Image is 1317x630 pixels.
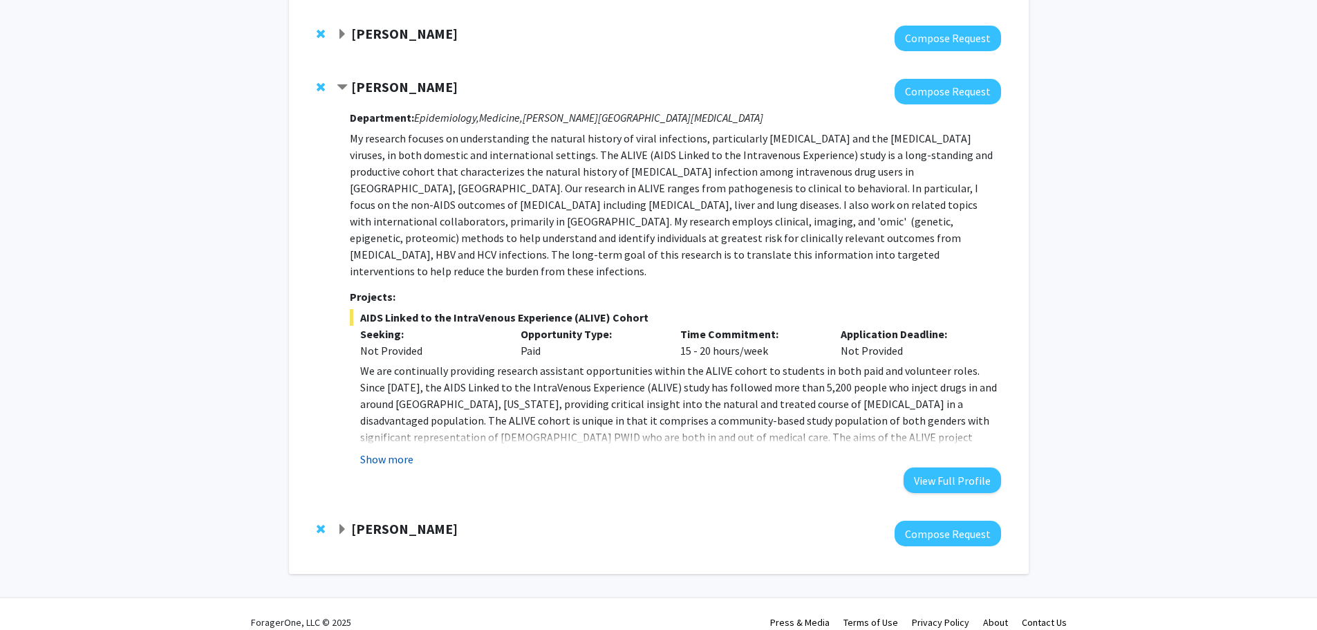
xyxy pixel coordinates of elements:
a: Press & Media [770,616,830,629]
a: About [983,616,1008,629]
span: Contract Gregory Kirk Bookmark [337,82,348,93]
button: Compose Request to Gregory Kirk [895,79,1001,104]
button: View Full Profile [904,467,1001,493]
span: Remove Yu-Hsiang Hsieh from bookmarks [317,524,325,535]
strong: [PERSON_NAME] [351,520,458,537]
p: Opportunity Type: [521,326,660,342]
button: Show more [360,451,413,467]
p: We are continually providing research assistant opportunities within the ALIVE cohort to students... [360,362,1000,545]
a: Privacy Policy [912,616,969,629]
div: Paid [510,326,671,359]
strong: Department: [350,111,414,124]
i: Medicine, [479,111,523,124]
button: Compose Request to Yu-Hsiang Hsieh [895,521,1001,546]
p: Time Commitment: [680,326,820,342]
a: Terms of Use [843,616,898,629]
span: Expand Yu-Hsiang Hsieh Bookmark [337,524,348,535]
p: Seeking: [360,326,500,342]
a: Contact Us [1022,616,1067,629]
i: [PERSON_NAME][GEOGRAPHIC_DATA][MEDICAL_DATA] [523,111,763,124]
i: Epidemiology, [414,111,479,124]
div: Not Provided [360,342,500,359]
iframe: Chat [10,568,59,620]
button: Compose Request to Carlos Romo [895,26,1001,51]
strong: [PERSON_NAME] [351,78,458,95]
span: Remove Gregory Kirk from bookmarks [317,82,325,93]
strong: [PERSON_NAME] [351,25,458,42]
span: Remove Carlos Romo from bookmarks [317,28,325,39]
span: AIDS Linked to the IntraVenous Experience (ALIVE) Cohort [350,309,1000,326]
div: 15 - 20 hours/week [670,326,830,359]
span: Expand Carlos Romo Bookmark [337,29,348,40]
p: Application Deadline: [841,326,980,342]
div: Not Provided [830,326,991,359]
p: My research focuses on understanding the natural history of viral infections, particularly [MEDIC... [350,130,1000,279]
strong: Projects: [350,290,395,304]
